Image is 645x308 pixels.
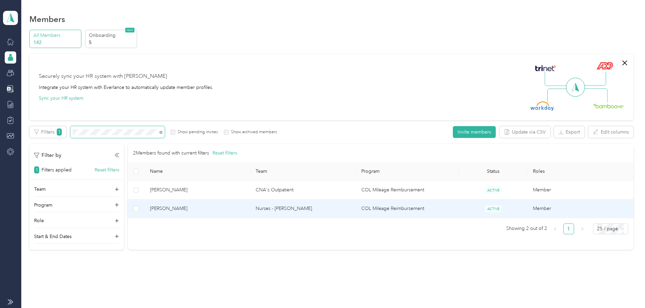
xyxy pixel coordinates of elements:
[583,72,606,86] img: Line Right Up
[33,32,79,39] p: All Members
[550,223,561,234] li: Previous Page
[588,126,634,138] button: Edit columns
[229,129,277,135] label: Show archived members
[57,128,62,136] span: 1
[175,129,218,135] label: Show pending invites
[545,72,568,86] img: Line Left Up
[553,227,557,231] span: left
[212,149,237,157] button: Reset filters
[95,166,119,173] button: Reset filters
[534,64,557,73] img: Trinet
[527,199,633,218] td: Member
[554,126,585,138] button: Export
[39,95,83,102] button: Sync your HR system
[485,205,502,212] span: ACTIVE
[145,162,250,181] th: Name
[145,181,250,199] td: NICKALUS CHOKA
[250,199,356,218] td: Nurses - Krista Garner
[547,88,571,102] img: Line Left Down
[485,187,502,194] span: ACTIVE
[34,151,61,160] p: Filter by
[145,199,250,218] td: Andrea Nickless
[29,126,67,138] button: Filters1
[550,223,561,234] button: left
[356,181,459,199] td: COL Mileage Reimbursement
[356,162,459,181] th: Program
[563,223,574,234] li: 1
[42,166,72,173] p: Filters applied
[34,217,44,224] p: Role
[150,186,245,194] span: [PERSON_NAME]
[33,39,79,46] p: 142
[459,162,527,181] th: Status
[453,126,496,138] button: Invite members
[34,186,46,193] p: Team
[593,223,628,234] div: Page Size
[584,88,608,103] img: Line Right Down
[250,162,356,181] th: Team
[34,166,39,173] span: 1
[577,223,588,234] button: right
[580,227,584,231] span: right
[596,62,613,70] img: ADP
[133,149,209,157] p: 2 Members found with current filters
[250,181,356,199] td: CNA's Outpatient
[150,168,245,174] span: Name
[39,84,213,91] div: Integrate your HR system with Everlance to automatically update member profiles.
[527,181,633,199] td: Member
[356,199,459,218] td: COL Mileage Reimbursement
[150,205,245,212] span: [PERSON_NAME]
[89,32,135,39] p: Onboarding
[577,223,588,234] li: Next Page
[531,101,554,111] img: Workday
[39,72,167,80] div: Securely sync your HR system with [PERSON_NAME]
[593,103,624,108] img: BambooHR
[125,28,134,32] span: NEW
[506,223,547,234] span: Showing 2 out of 2
[34,233,72,240] p: Start & End Dates
[34,202,52,209] p: Program
[89,39,135,46] p: 5
[607,270,645,308] iframe: Everlance-gr Chat Button Frame
[597,224,624,234] span: 25 / page
[29,16,65,23] h1: Members
[499,126,550,138] button: Update via CSV
[564,224,574,234] a: 1
[527,162,633,181] th: Roles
